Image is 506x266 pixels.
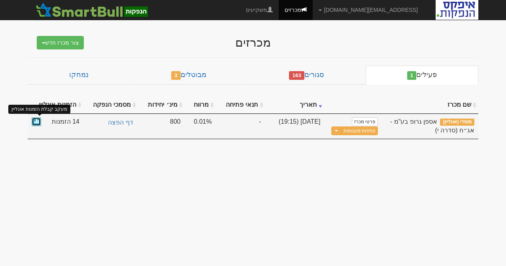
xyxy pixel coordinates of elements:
[28,66,130,85] a: נמחקו
[352,117,378,126] a: פרטי מכרז
[8,105,70,114] div: מעקב קבלת הזמנות אונליין
[216,96,265,114] th: תנאי פתיחה : activate to sort column ascending
[28,96,83,114] th: הזמנות אונליין : activate to sort column ascending
[216,114,265,139] td: -
[130,66,247,85] a: מבוטלים
[83,96,138,114] th: מסמכי הנפקה : activate to sort column ascending
[185,114,216,139] td: 0.01%
[99,36,407,49] div: מכרזים
[52,117,79,126] span: 14 הזמנות
[87,117,134,128] a: דף הפצה
[366,66,478,85] a: פעילים
[407,71,417,80] span: 1
[171,71,181,80] span: 3
[185,96,216,114] th: מרווח : activate to sort column ascending
[265,96,325,114] th: תאריך : activate to sort column ascending
[341,126,378,136] button: פתיחת מעטפות
[440,119,474,126] span: מוסדי (אונליין)
[37,36,84,49] button: צור מכרז חדש
[289,71,304,80] span: 163
[138,96,185,114] th: מינ׳ יחידות : activate to sort column ascending
[382,96,478,114] th: שם מכרז : activate to sort column ascending
[34,2,150,18] img: SmartBull Logo
[390,118,474,134] span: אספן גרופ בע"מ - אג״ח (סדרה י)
[265,114,325,139] td: [DATE] (19:15)
[248,66,366,85] a: סגורים
[138,114,185,139] td: 800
